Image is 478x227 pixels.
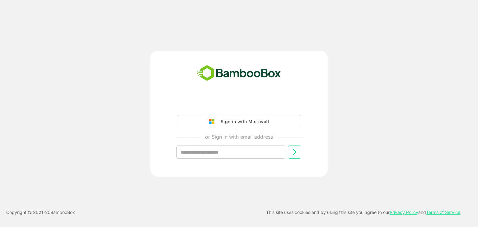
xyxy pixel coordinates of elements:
[174,98,304,111] iframe: Sign in with Google Button
[266,209,460,216] p: This site uses cookies and by using this site you agree to our and
[390,210,418,215] a: Privacy Policy
[209,119,218,124] img: google
[205,133,273,141] p: or Sign in with email address
[177,115,301,128] button: Sign in with Microsoft
[193,63,284,84] img: bamboobox
[6,209,75,216] p: Copyright © 2021- 25 BambooBox
[426,210,460,215] a: Terms of Service
[218,118,269,126] div: Sign in with Microsoft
